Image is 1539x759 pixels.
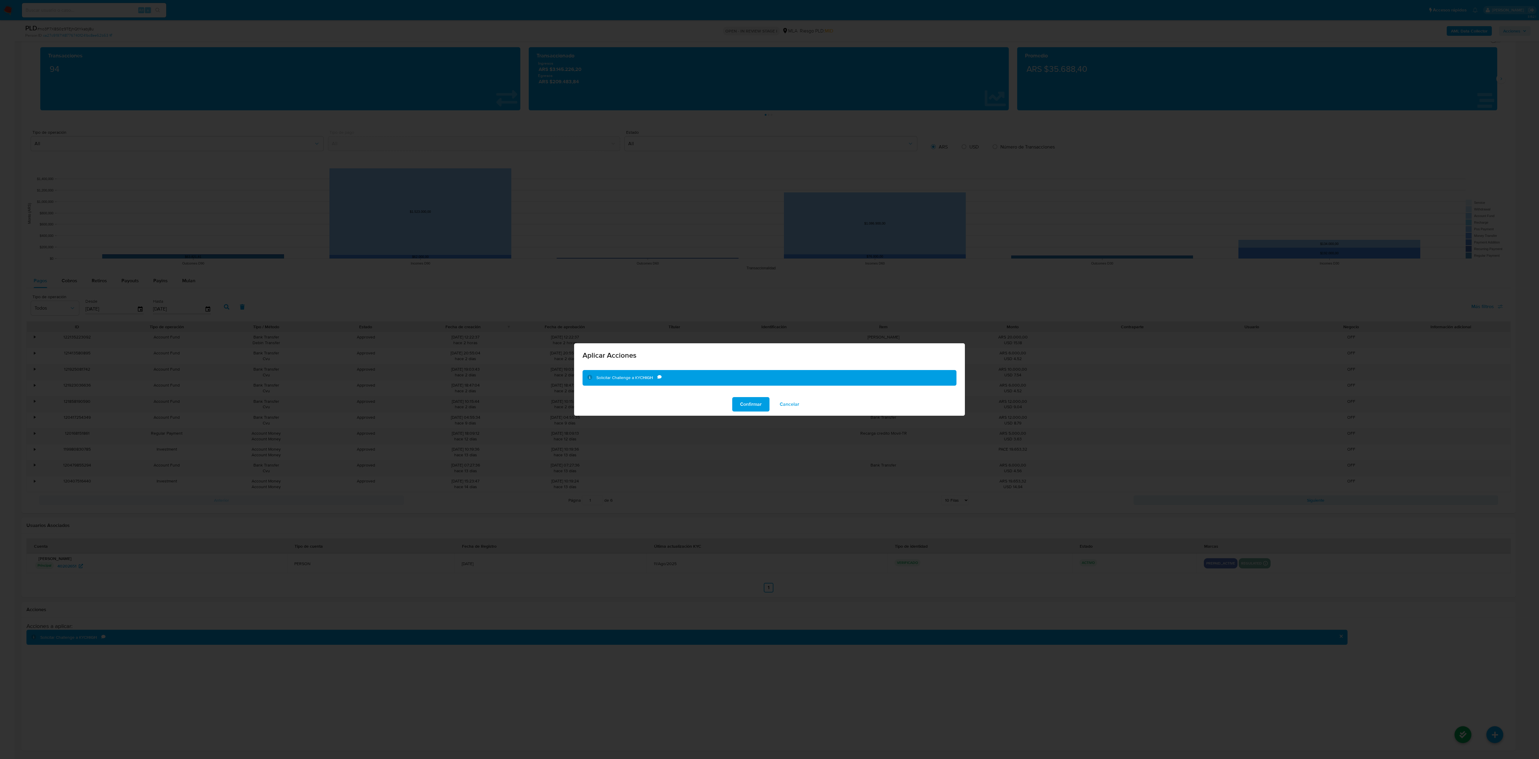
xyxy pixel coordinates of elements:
[772,397,807,412] button: Cancelar
[643,375,653,381] b: HIGH
[740,398,762,411] span: Confirmar
[596,375,657,381] div: Solicitar Challenge a KYC
[583,352,956,359] span: Aplicar Acciones
[732,397,769,412] button: Confirmar
[780,398,799,411] span: Cancelar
